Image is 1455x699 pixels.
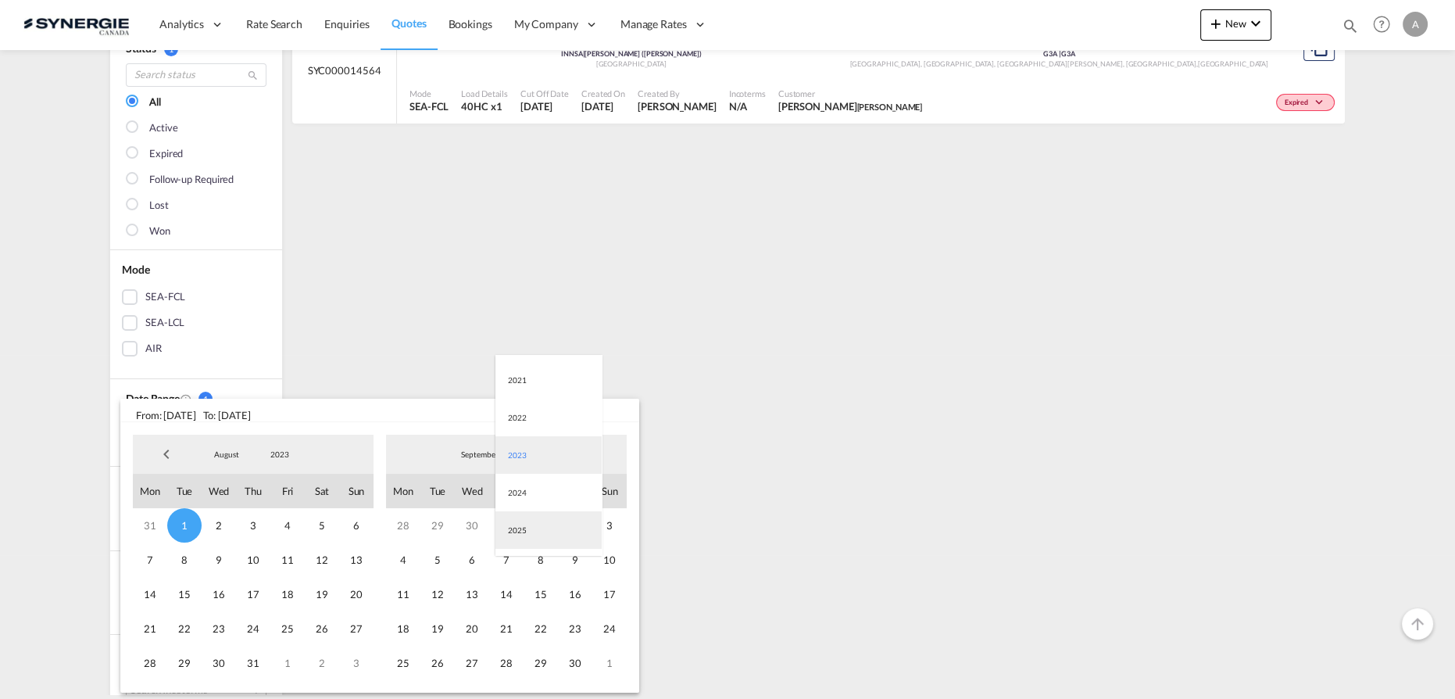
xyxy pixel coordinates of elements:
span: Sun [339,474,374,508]
md-option: 2023 [495,436,602,474]
span: September [455,449,505,460]
md-option: 2026 [495,549,602,586]
md-option: 2021 [495,361,602,399]
span: Tue [420,474,455,508]
span: August [202,449,252,460]
span: Wed [202,474,236,508]
span: Wed [455,474,489,508]
span: Previous Month [151,439,182,470]
span: From: [DATE] To: [DATE] [120,399,639,422]
span: Mon [386,474,420,508]
span: Sun [592,474,627,508]
span: Tue [167,474,202,508]
span: Thu [236,474,270,508]
md-option: 2024 [495,474,602,511]
span: Thu [489,474,524,508]
md-option: 2022 [495,399,602,436]
span: Fri [270,474,305,508]
md-option: 2025 [495,511,602,549]
span: 2023 [255,449,305,460]
span: Mon [133,474,167,508]
md-select: Year: 2023 [253,443,306,466]
md-select: Month: August [200,443,253,466]
span: Sat [305,474,339,508]
md-select: Month: September [453,443,506,466]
